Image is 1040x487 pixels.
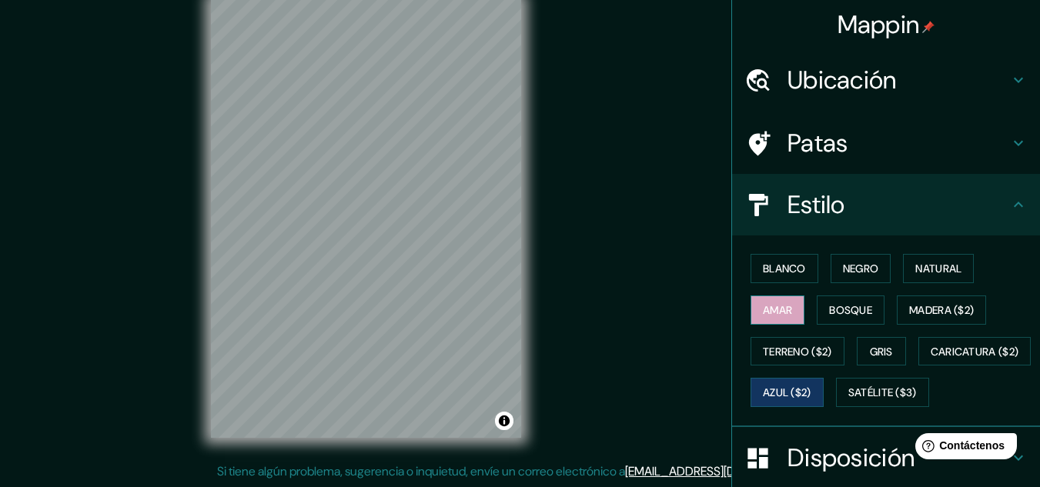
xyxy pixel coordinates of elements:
[909,303,974,317] font: Madera ($2)
[763,303,792,317] font: Amar
[817,295,885,325] button: Bosque
[732,49,1040,111] div: Ubicación
[217,463,625,479] font: Si tiene algún problema, sugerencia o inquietud, envíe un correo electrónico a
[843,262,879,275] font: Negro
[732,112,1040,174] div: Patas
[788,64,897,96] font: Ubicación
[918,337,1032,366] button: Caricatura ($2)
[763,386,811,400] font: Azul ($2)
[732,174,1040,235] div: Estilo
[903,254,974,283] button: Natural
[848,386,917,400] font: Satélite ($3)
[763,345,832,359] font: Terreno ($2)
[836,378,929,407] button: Satélite ($3)
[763,262,806,275] font: Blanco
[751,337,844,366] button: Terreno ($2)
[829,303,872,317] font: Bosque
[838,8,920,41] font: Mappin
[788,442,915,474] font: Disposición
[495,412,513,430] button: Activar o desactivar atribución
[857,337,906,366] button: Gris
[897,295,986,325] button: Madera ($2)
[788,188,845,221] font: Estilo
[903,427,1023,470] iframe: Lanzador de widgets de ayuda
[751,295,804,325] button: Amar
[788,127,848,159] font: Patas
[751,378,824,407] button: Azul ($2)
[751,254,818,283] button: Blanco
[831,254,891,283] button: Negro
[922,21,935,33] img: pin-icon.png
[625,463,815,479] a: [EMAIL_ADDRESS][DOMAIN_NAME]
[870,345,893,359] font: Gris
[931,345,1019,359] font: Caricatura ($2)
[915,262,961,275] font: Natural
